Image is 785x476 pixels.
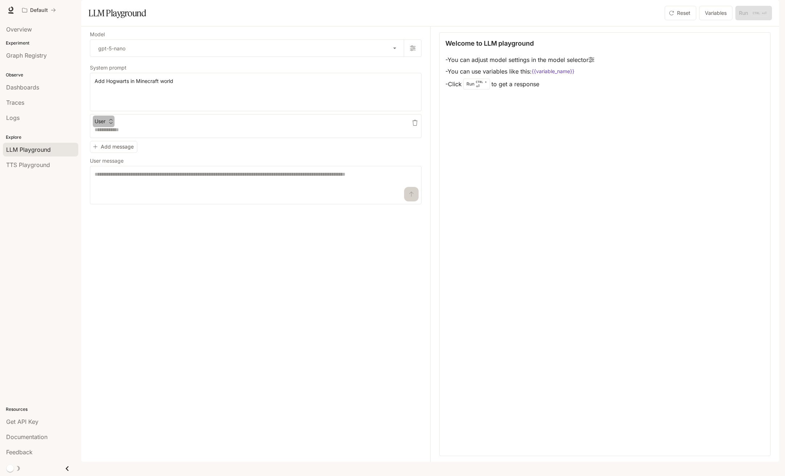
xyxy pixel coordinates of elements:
p: ⏎ [476,80,487,88]
button: Reset [665,6,696,20]
p: Model [90,32,105,37]
p: gpt-5-nano [98,45,125,52]
button: Add message [90,141,137,153]
div: Run [463,79,490,89]
p: Welcome to LLM playground [445,38,534,48]
code: {{variable_name}} [532,68,574,75]
li: - Click to get a response [445,77,594,91]
h1: LLM Playground [88,6,146,20]
li: - You can use variables like this: [445,66,594,77]
p: CTRL + [476,80,487,84]
button: Variables [699,6,732,20]
div: gpt-5-nano [90,40,404,57]
p: User message [90,158,124,163]
li: - You can adjust model settings in the model selector [445,54,594,66]
button: All workspaces [19,3,59,17]
p: Default [30,7,48,13]
button: User [93,116,115,127]
p: System prompt [90,65,126,70]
